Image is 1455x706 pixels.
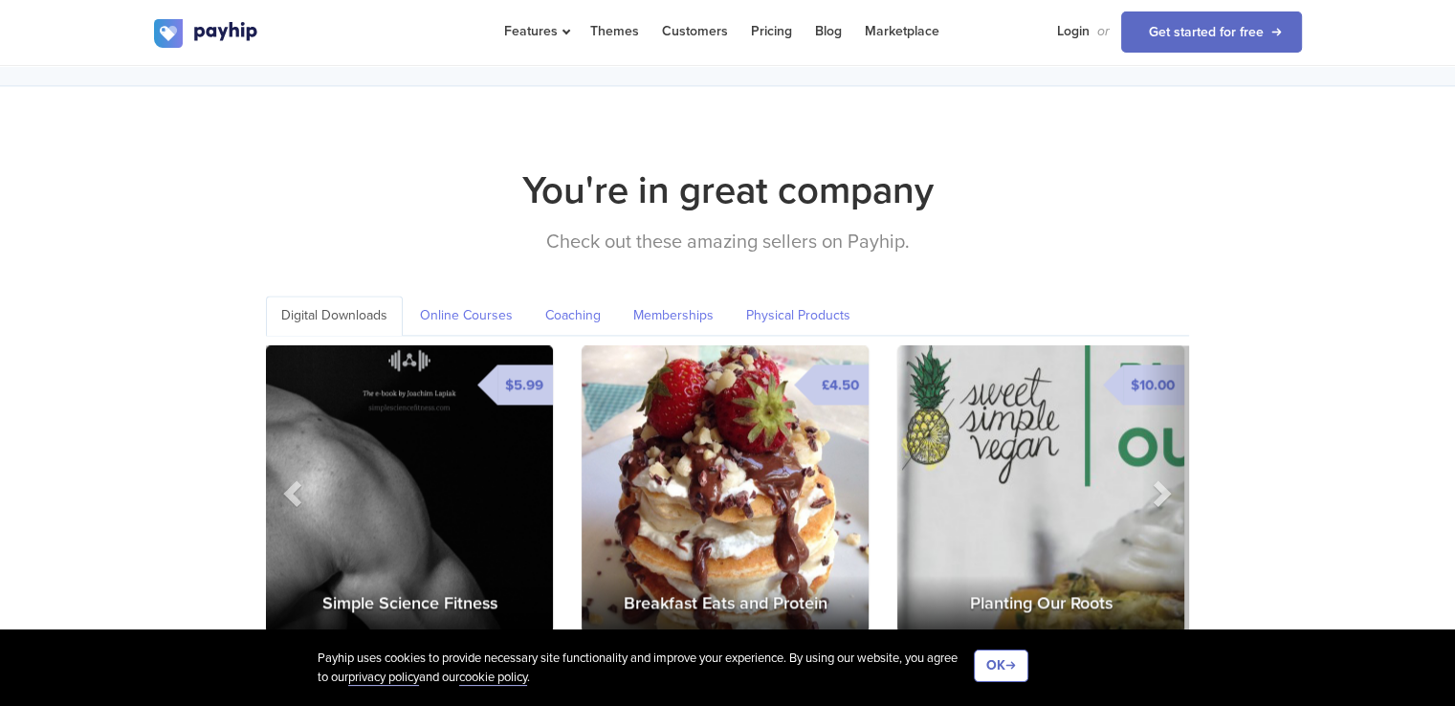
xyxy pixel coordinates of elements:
a: Simple Science Fitness Simple Science Fitness $5.99 [266,345,553,632]
h3: Simple Science Fitness [266,575,553,632]
a: Planting Our Roots Planting Our Roots $10.00 [897,345,1184,632]
p: Check out these amazing sellers on Payhip. [154,228,1302,257]
span: £4.50 [814,364,869,405]
img: logo.svg [154,19,259,48]
img: Planting Our Roots [897,345,1184,632]
a: Physical Products [731,296,866,336]
span: Features [504,23,567,39]
a: Memberships [618,296,729,336]
a: Coaching [530,296,616,336]
span: $10.00 [1123,364,1184,405]
h3: Breakfast Eats and Protein [582,575,869,632]
h3: Planting Our Roots [897,575,1184,632]
div: Payhip uses cookies to provide necessary site functionality and improve your experience. By using... [318,650,974,687]
a: cookie policy [459,670,527,686]
h2: You're in great company [154,163,1302,218]
a: Online Courses [405,296,528,336]
a: privacy policy [348,670,419,686]
a: Get started for free [1121,11,1302,53]
img: Breakfast Eats and Protein [582,345,869,632]
img: Simple Science Fitness [266,345,553,632]
a: Breakfast Eats and Protein Breakfast Eats and Protein £4.50 [582,345,869,632]
a: Digital Downloads [266,296,403,336]
button: OK [974,650,1028,682]
span: $5.99 [497,364,553,405]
